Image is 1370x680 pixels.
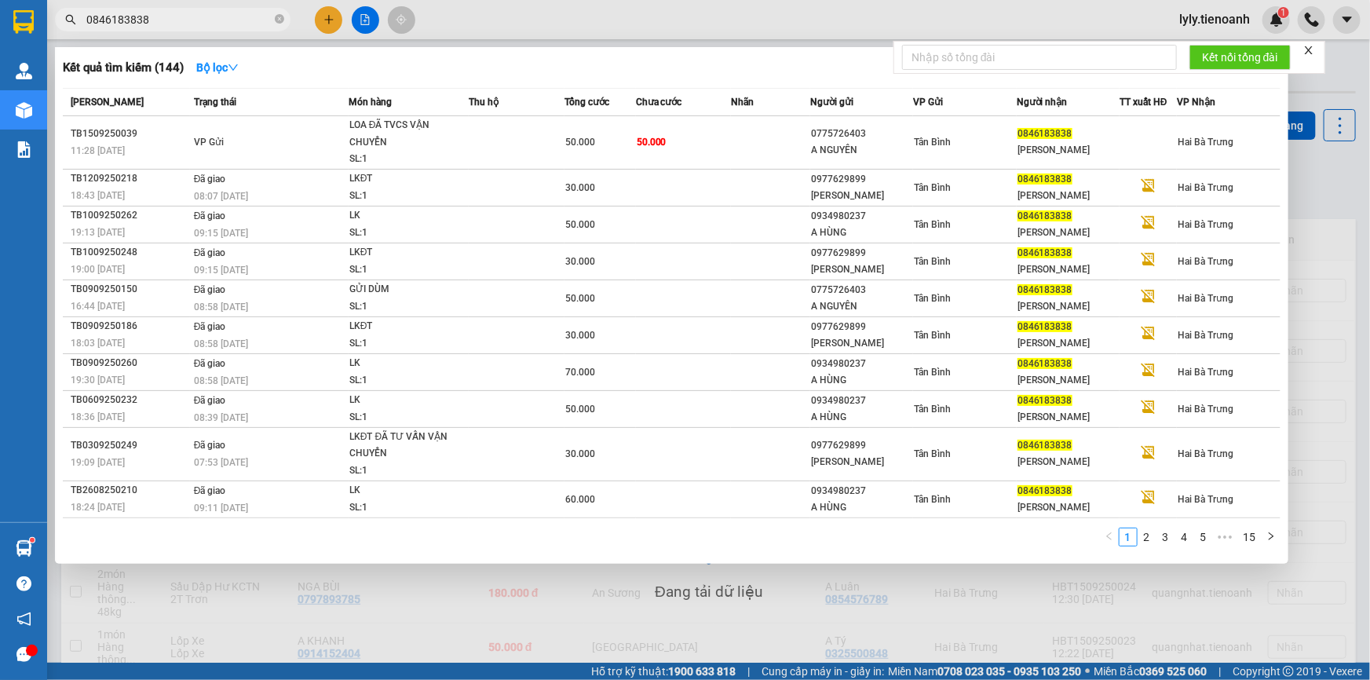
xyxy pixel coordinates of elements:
[1175,528,1194,547] li: 4
[1017,358,1072,369] span: 0846183838
[565,182,595,193] span: 30.000
[565,404,595,415] span: 50.000
[1178,367,1233,378] span: Hai Bà Trưng
[1178,219,1233,230] span: Hai Bà Trưng
[811,298,912,315] div: A NGUYÊN
[636,97,682,108] span: Chưa cước
[194,210,226,221] span: Đã giao
[1178,293,1233,304] span: Hai Bà Trưng
[1262,528,1280,547] li: Next Page
[71,318,189,335] div: TB0909250186
[63,60,184,76] h3: Kết quả tìm kiếm ( 144 )
[1213,528,1238,547] li: Next 5 Pages
[1100,528,1119,547] button: left
[1266,532,1276,541] span: right
[811,454,912,470] div: [PERSON_NAME]
[71,338,125,349] span: 18:03 [DATE]
[565,256,595,267] span: 30.000
[565,448,595,459] span: 30.000
[349,335,467,353] div: SL: 1
[811,437,912,454] div: 0977629899
[16,102,32,119] img: warehouse-icon
[565,219,595,230] span: 50.000
[194,174,226,185] span: Đã giao
[349,462,467,480] div: SL: 1
[196,61,239,74] strong: Bộ lọc
[811,245,912,261] div: 0977629899
[349,355,467,372] div: LK
[71,502,125,513] span: 18:24 [DATE]
[65,14,76,25] span: search
[1017,174,1072,185] span: 0846183838
[902,45,1177,70] input: Nhập số tổng đài
[349,244,467,261] div: LKĐT
[914,293,951,304] span: Tân Bình
[194,338,248,349] span: 08:58 [DATE]
[194,247,226,258] span: Đã giao
[349,281,467,298] div: GỬI DÙM
[194,503,248,514] span: 09:11 [DATE]
[811,499,912,516] div: A HÙNG
[914,448,951,459] span: Tân Bình
[194,412,248,423] span: 08:39 [DATE]
[71,355,189,371] div: TB0909250260
[811,372,912,389] div: A HÙNG
[71,457,125,468] span: 19:09 [DATE]
[1262,528,1280,547] button: right
[811,393,912,409] div: 0934980237
[914,494,951,505] span: Tân Bình
[349,318,467,335] div: LKĐT
[71,126,189,142] div: TB1509250039
[1138,528,1156,546] a: 2
[30,538,35,543] sup: 1
[16,540,32,557] img: warehouse-icon
[811,188,912,204] div: [PERSON_NAME]
[349,392,467,409] div: LK
[1178,182,1233,193] span: Hai Bà Trưng
[811,483,912,499] div: 0934980237
[811,126,912,142] div: 0775726403
[1017,335,1119,352] div: [PERSON_NAME]
[1105,532,1114,541] span: left
[16,612,31,627] span: notification
[71,190,125,201] span: 18:43 [DATE]
[1017,395,1072,406] span: 0846183838
[194,97,236,108] span: Trạng thái
[1100,528,1119,547] li: Previous Page
[811,319,912,335] div: 0977629899
[1176,528,1193,546] a: 4
[565,494,595,505] span: 60.000
[1017,225,1119,241] div: [PERSON_NAME]
[194,457,248,468] span: 07:53 [DATE]
[349,225,467,242] div: SL: 1
[349,409,467,426] div: SL: 1
[1194,528,1213,547] li: 5
[13,10,34,34] img: logo-vxr
[811,282,912,298] div: 0775726403
[1017,499,1119,516] div: [PERSON_NAME]
[71,264,125,275] span: 19:00 [DATE]
[1178,137,1233,148] span: Hai Bà Trưng
[275,13,284,27] span: close-circle
[194,395,226,406] span: Đã giao
[1178,256,1233,267] span: Hai Bà Trưng
[349,499,467,517] div: SL: 1
[349,298,467,316] div: SL: 1
[1017,485,1072,496] span: 0846183838
[565,137,595,148] span: 50.000
[637,137,667,148] span: 50.000
[1120,97,1167,108] span: TT xuất HĐ
[1017,261,1119,278] div: [PERSON_NAME]
[71,227,125,238] span: 19:13 [DATE]
[1178,404,1233,415] span: Hai Bà Trưng
[194,321,226,332] span: Đã giao
[1189,45,1291,70] button: Kết nối tổng đài
[914,256,951,267] span: Tân Bình
[349,97,392,108] span: Món hàng
[275,14,284,24] span: close-circle
[1017,372,1119,389] div: [PERSON_NAME]
[1238,528,1262,547] li: 15
[71,207,189,224] div: TB1009250262
[913,97,943,108] span: VP Gửi
[1017,210,1072,221] span: 0846183838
